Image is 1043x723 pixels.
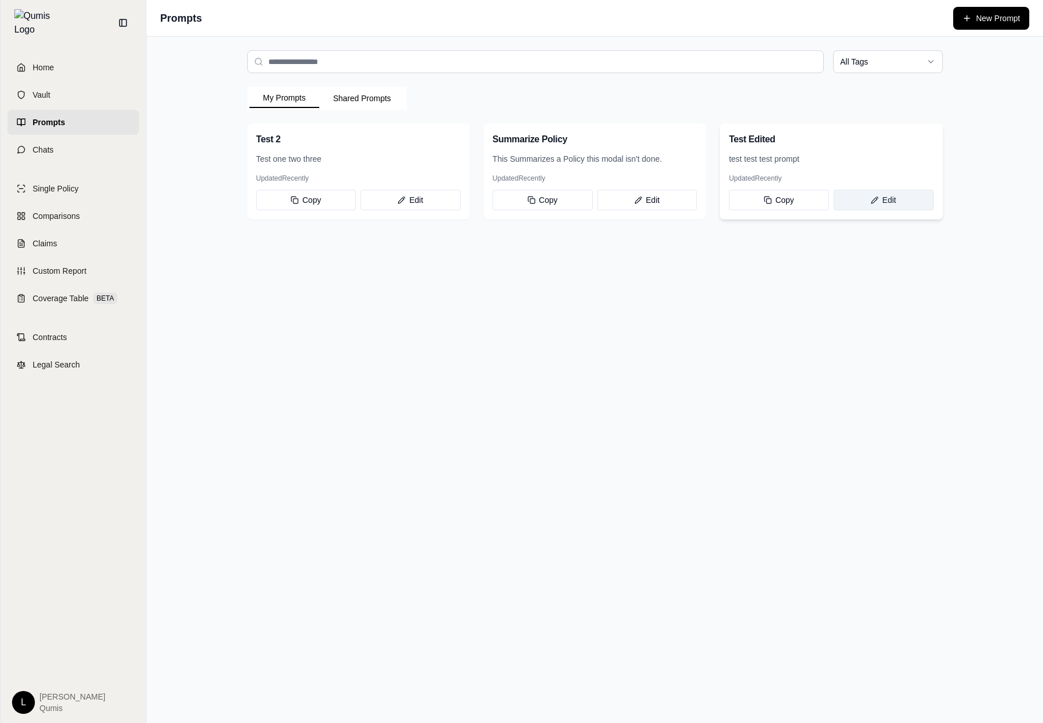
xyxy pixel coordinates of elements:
button: Copy [729,190,829,210]
span: Chats [33,144,54,155]
p: test test test prompt [729,153,933,165]
button: Copy [493,190,593,210]
span: Prompts [33,117,65,128]
a: Claims [7,231,139,256]
span: Coverage Table [33,293,89,304]
div: L [12,691,35,714]
span: Custom Report [33,265,86,277]
div: Updated Recently [256,174,461,183]
button: Collapse sidebar [114,14,132,32]
button: My Prompts [249,89,320,108]
span: Single Policy [33,183,78,194]
p: This Summarizes a Policy this modal isn't done. [493,153,697,165]
a: Prompts [7,110,139,135]
span: [PERSON_NAME] [39,691,105,702]
a: Single Policy [7,176,139,201]
a: Comparisons [7,203,139,229]
a: Contracts [7,325,139,350]
button: Shared Prompts [319,89,404,107]
button: Copy [256,190,356,210]
div: Updated Recently [493,174,697,183]
span: Vault [33,89,50,101]
span: Qumis [39,702,105,714]
span: Comparisons [33,210,80,222]
p: Test one two three [256,153,461,165]
span: Contracts [33,331,67,343]
a: Custom Report [7,258,139,283]
a: Chats [7,137,139,162]
h1: Prompts [160,10,202,26]
img: Qumis Logo [14,9,57,37]
span: Claims [33,238,57,249]
button: Edit [597,190,697,210]
button: New Prompt [953,7,1029,30]
button: Edit [360,190,461,210]
div: Updated Recently [729,174,933,183]
a: Vault [7,82,139,107]
span: BETA [93,293,117,304]
span: Legal Search [33,359,80,370]
h3: Summarize Policy [493,133,568,146]
a: Legal Search [7,352,139,377]
button: Edit [834,190,934,210]
h3: Test 2 [256,133,281,146]
a: Home [7,55,139,80]
span: Home [33,62,54,73]
h3: Test Edited [729,133,775,146]
a: Coverage TableBETA [7,286,139,311]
